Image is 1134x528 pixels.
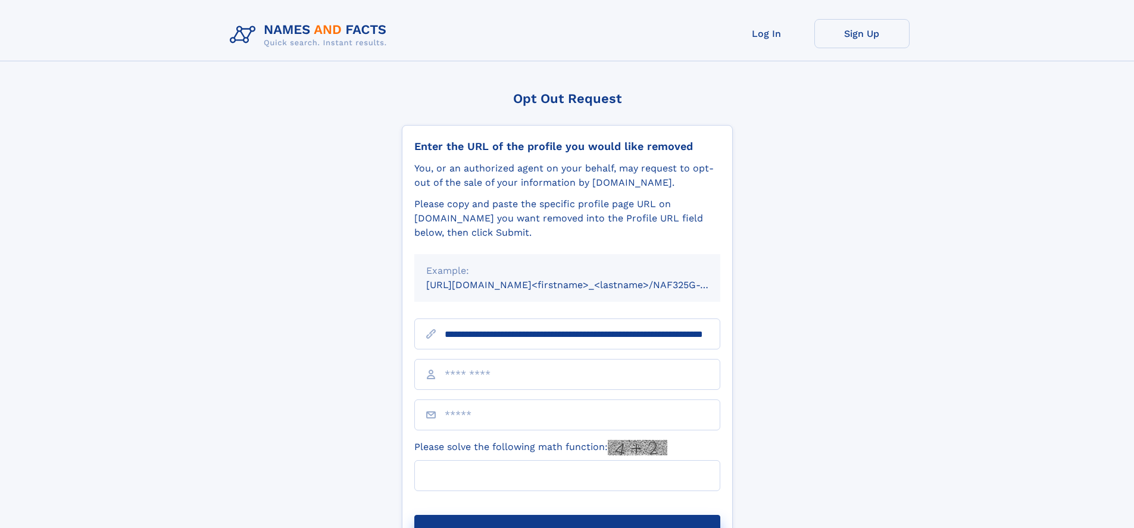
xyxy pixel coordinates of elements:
[414,197,720,240] div: Please copy and paste the specific profile page URL on [DOMAIN_NAME] you want removed into the Pr...
[426,264,708,278] div: Example:
[225,19,396,51] img: Logo Names and Facts
[814,19,910,48] a: Sign Up
[426,279,743,290] small: [URL][DOMAIN_NAME]<firstname>_<lastname>/NAF325G-xxxxxxxx
[414,161,720,190] div: You, or an authorized agent on your behalf, may request to opt-out of the sale of your informatio...
[414,140,720,153] div: Enter the URL of the profile you would like removed
[719,19,814,48] a: Log In
[402,91,733,106] div: Opt Out Request
[414,440,667,455] label: Please solve the following math function:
